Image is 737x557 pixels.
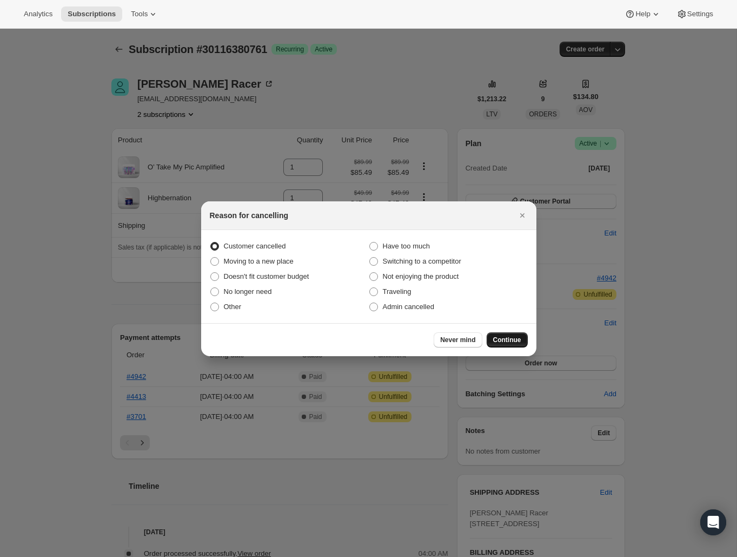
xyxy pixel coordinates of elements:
div: Open Intercom Messenger [700,509,726,535]
span: Not enjoying the product [383,272,459,280]
span: No longer need [224,287,272,296]
button: Close [515,208,530,223]
span: Subscriptions [68,10,116,18]
button: Continue [487,332,528,348]
span: Doesn't fit customer budget [224,272,309,280]
span: Traveling [383,287,411,296]
span: Settings [687,10,713,18]
span: Other [224,303,242,311]
span: Tools [131,10,148,18]
h2: Reason for cancelling [210,210,288,221]
span: Help [635,10,650,18]
button: Tools [124,6,165,22]
span: Moving to a new place [224,257,294,265]
span: Never mind [440,336,475,344]
span: Customer cancelled [224,242,286,250]
button: Help [618,6,667,22]
span: Have too much [383,242,430,250]
span: Switching to a competitor [383,257,461,265]
span: Admin cancelled [383,303,434,311]
button: Subscriptions [61,6,122,22]
span: Analytics [24,10,52,18]
span: Continue [493,336,521,344]
button: Settings [670,6,720,22]
button: Never mind [434,332,482,348]
button: Analytics [17,6,59,22]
